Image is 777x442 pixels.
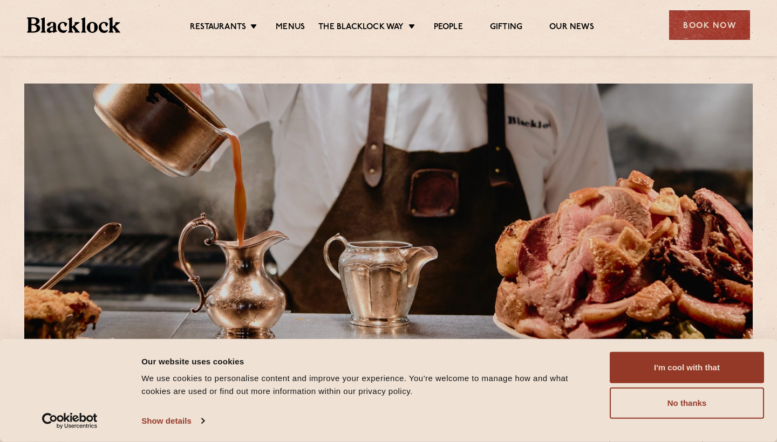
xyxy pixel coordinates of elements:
a: Usercentrics Cookiebot - opens in a new window [23,413,117,429]
a: The Blacklock Way [318,22,404,34]
a: Show details [141,413,204,429]
a: Restaurants [190,22,246,34]
div: Our website uses cookies [141,355,597,368]
a: People [434,22,463,34]
div: We use cookies to personalise content and improve your experience. You're welcome to manage how a... [141,372,597,398]
a: Gifting [490,22,522,34]
a: Menus [276,22,305,34]
img: BL_Textured_Logo-footer-cropped.svg [27,17,120,33]
a: Our News [549,22,594,34]
button: No thanks [610,388,764,419]
button: I'm cool with that [610,352,764,383]
div: Book Now [669,10,750,40]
